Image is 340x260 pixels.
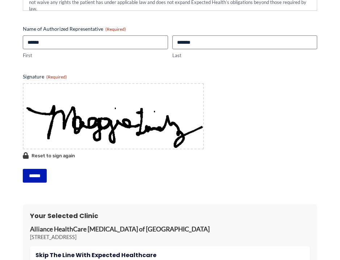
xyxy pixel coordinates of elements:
[23,151,75,160] button: Reset to sign again
[23,52,168,59] label: First
[35,252,304,259] h4: Skip The Line With Expected Healthcare
[172,52,317,59] label: Last
[30,225,310,234] p: Alliance HealthCare [MEDICAL_DATA] of [GEOGRAPHIC_DATA]
[23,73,317,80] label: Signature
[30,212,310,220] h3: Your Selected Clinic
[46,74,67,80] span: (Required)
[23,83,204,149] img: Signature Image
[23,25,126,33] legend: Name of Authorized Representative
[30,234,310,241] p: [STREET_ADDRESS]
[105,26,126,32] span: (Required)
